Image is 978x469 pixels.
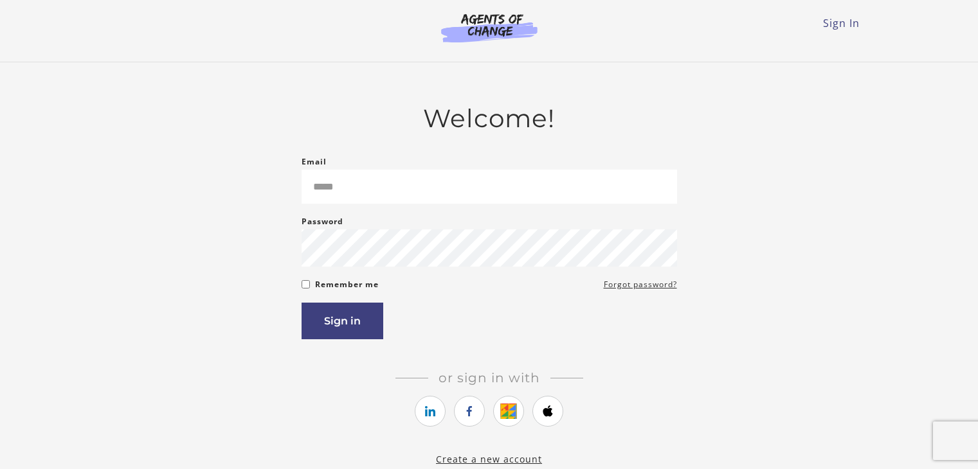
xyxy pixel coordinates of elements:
a: Create a new account [436,453,542,465]
span: Or sign in with [428,370,550,385]
button: Sign in [302,303,383,339]
a: https://courses.thinkific.com/users/auth/facebook?ss%5Breferral%5D=&ss%5Buser_return_to%5D=&ss%5B... [454,396,485,427]
label: Password [302,214,343,229]
label: Email [302,154,327,170]
img: Agents of Change Logo [428,13,551,42]
a: Forgot password? [604,277,677,292]
a: https://courses.thinkific.com/users/auth/apple?ss%5Breferral%5D=&ss%5Buser_return_to%5D=&ss%5Bvis... [532,396,563,427]
label: Remember me [315,277,379,292]
h2: Welcome! [302,103,677,134]
a: https://courses.thinkific.com/users/auth/google?ss%5Breferral%5D=&ss%5Buser_return_to%5D=&ss%5Bvi... [493,396,524,427]
a: Sign In [823,16,860,30]
a: https://courses.thinkific.com/users/auth/linkedin?ss%5Breferral%5D=&ss%5Buser_return_to%5D=&ss%5B... [415,396,446,427]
